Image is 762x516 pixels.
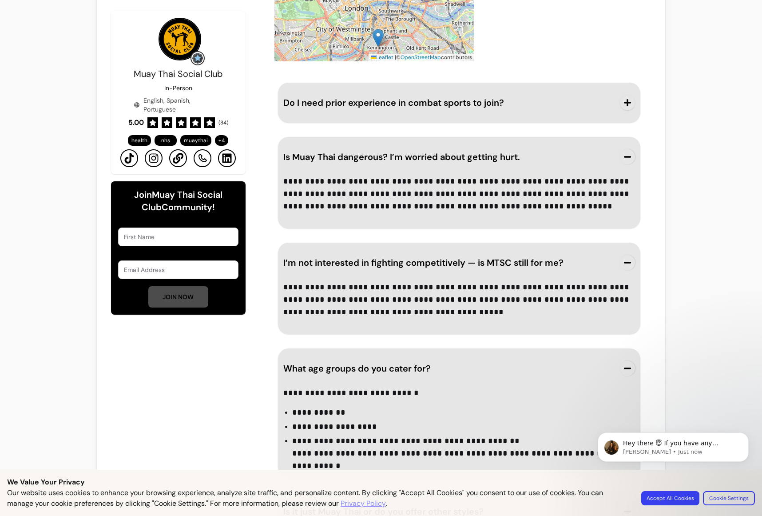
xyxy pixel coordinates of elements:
input: Email Address [124,265,233,274]
p: We Value Your Privacy [7,477,755,488]
iframe: Intercom notifications message [584,414,762,512]
span: Is Muay Thai dangerous? I’m worried about getting hurt. [283,151,520,163]
span: 5.00 [128,117,144,128]
span: Do I need prior experience in combat sports to join? [283,97,504,108]
span: What age groups do you cater for? [283,363,431,374]
span: + 4 [217,137,226,144]
a: Leaflet [371,54,393,61]
button: Do I need prior experience in combat sports to join? [283,88,635,117]
span: health [131,137,147,144]
span: ( 34 ) [218,119,228,126]
img: Grow [192,53,203,64]
div: I’m not interested in fighting competitively — is MTSC still for me? [283,277,635,322]
h6: Join Muay Thai Social Club Community! [118,188,238,213]
a: OpenStreetMap [401,54,441,61]
div: Is Muay Thai dangerous? I’m worried about getting hurt. [283,172,635,216]
span: nhs [161,137,170,144]
p: In-Person [164,84,192,92]
a: Privacy Policy [341,498,386,509]
div: What age groups do you cater for? [283,383,635,465]
button: Is Muay Thai dangerous? I’m worried about getting hurt. [283,142,635,172]
input: First Name [124,232,233,241]
button: What age groups do you cater for? [283,354,635,383]
span: | [395,54,396,61]
span: I’m not interested in fighting competitively — is MTSC still for me? [283,257,564,268]
div: © contributors [369,54,474,61]
div: English, Spanish, Portuguese [134,96,222,114]
button: I’m not interested in fighting competitively — is MTSC still for me? [283,248,635,277]
img: Provider image [159,18,201,60]
p: Our website uses cookies to enhance your browsing experience, analyze site traffic, and personali... [7,488,631,509]
span: muaythai [184,137,208,144]
img: Muay Thai Social Club [373,29,384,47]
span: Muay Thai Social Club [134,68,223,80]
